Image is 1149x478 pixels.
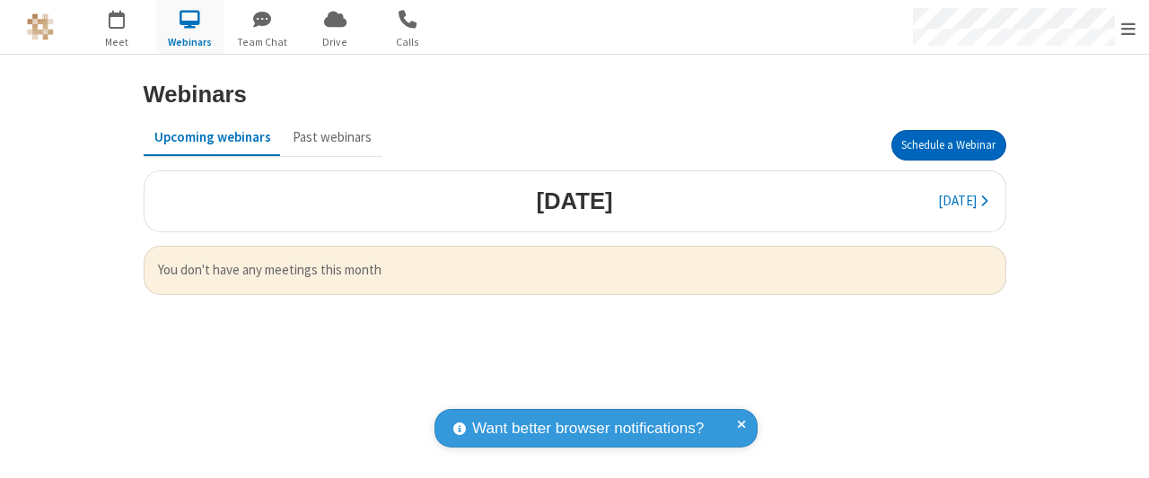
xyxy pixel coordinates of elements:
[144,82,247,107] h3: Webinars
[374,34,442,50] span: Calls
[536,188,612,213] h3: [DATE]
[282,120,382,154] button: Past webinars
[938,192,977,209] span: [DATE]
[158,260,992,281] span: You don't have any meetings this month
[144,120,282,154] button: Upcoming webinars
[302,34,369,50] span: Drive
[229,34,296,50] span: Team Chat
[156,34,224,50] span: Webinars
[83,34,151,50] span: Meet
[891,130,1006,161] button: Schedule a Webinar
[27,13,54,40] img: QA Selenium DO NOT DELETE OR CHANGE
[472,417,704,440] span: Want better browser notifications?
[927,185,998,219] button: [DATE]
